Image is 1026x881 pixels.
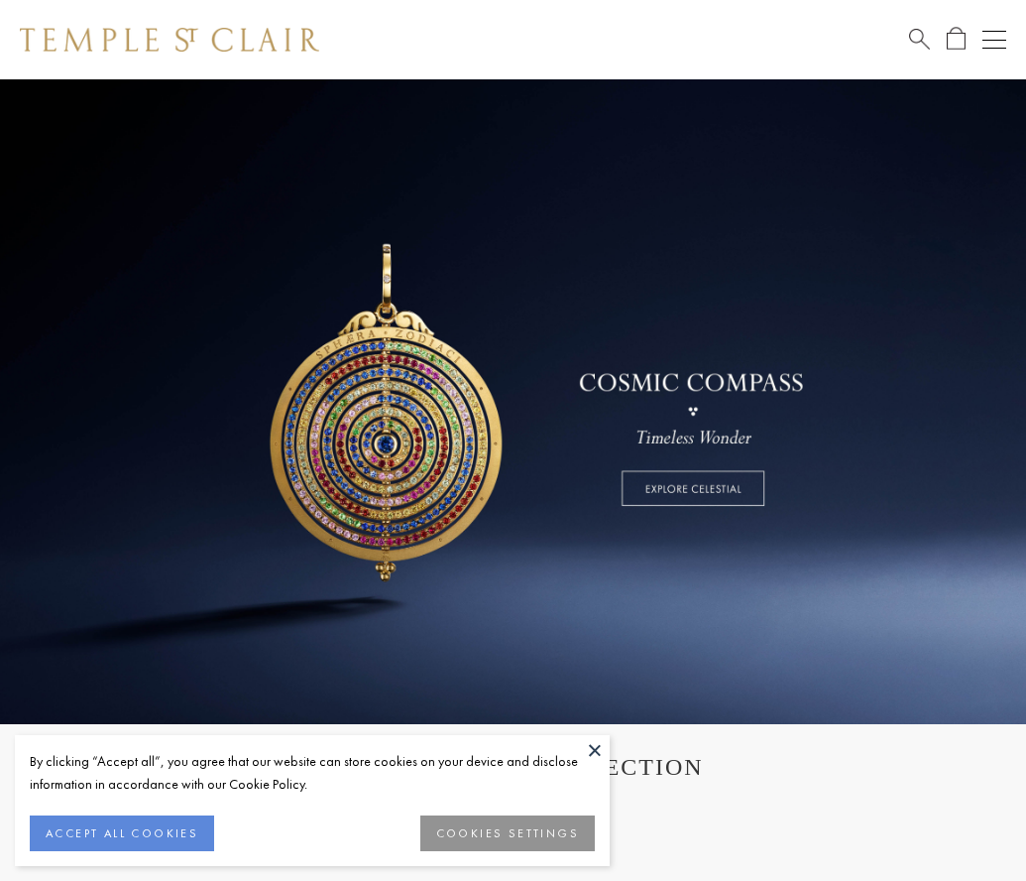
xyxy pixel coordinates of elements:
a: Search [909,27,930,52]
button: ACCEPT ALL COOKIES [30,816,214,851]
img: Temple St. Clair [20,28,319,52]
a: Open Shopping Bag [947,27,966,52]
button: COOKIES SETTINGS [420,816,595,851]
div: By clicking “Accept all”, you agree that our website can store cookies on your device and disclos... [30,750,595,796]
button: Open navigation [982,28,1006,52]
